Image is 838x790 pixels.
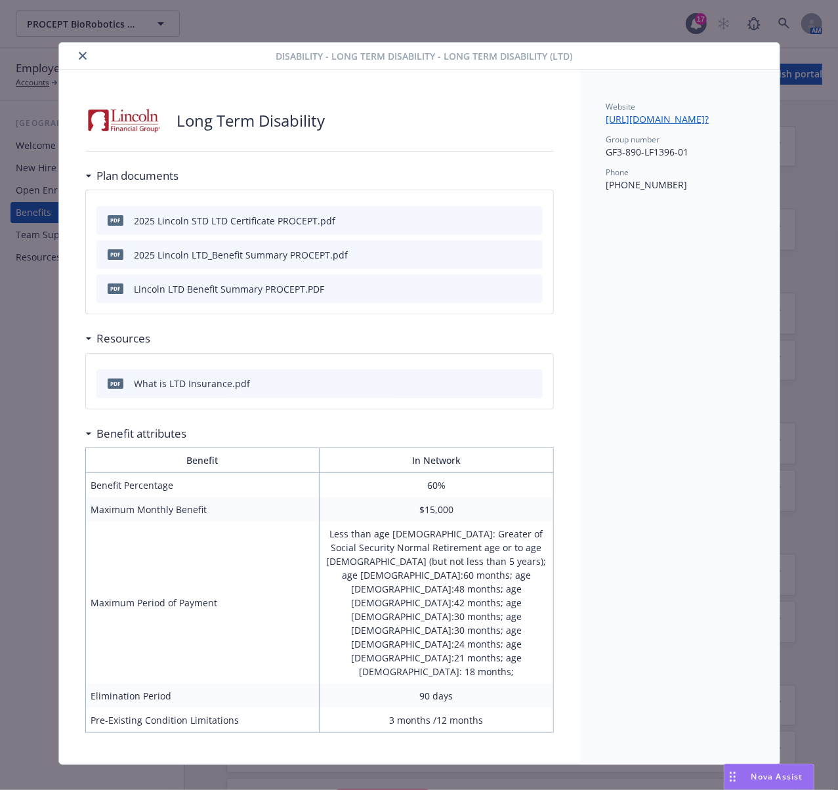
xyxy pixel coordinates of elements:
td: 60% [320,473,554,498]
span: Website [606,101,636,112]
p: GF3-890-LF1396-01 [606,145,753,159]
p: Long Term Disability [177,110,325,132]
div: Drag to move [724,764,741,789]
td: 3 months /12 months [320,708,554,733]
div: Resources [85,330,151,347]
span: pdf [108,379,123,388]
button: download file [505,248,515,262]
h3: Resources [97,330,151,347]
p: [PHONE_NUMBER] [606,178,753,192]
h3: Benefit attributes [97,425,187,442]
span: PDF [108,283,123,293]
td: Less than age [DEMOGRAPHIC_DATA]: Greater of Social Security Normal Retirement age or to age [DEM... [320,522,554,684]
div: Lincoln LTD Benefit Summary PROCEPT.PDF [135,282,325,296]
button: preview file [526,248,537,262]
div: 2025 Lincoln LTD_Benefit Summary PROCEPT.pdf [135,248,348,262]
td: Maximum Monthly Benefit [85,497,320,522]
button: download file [505,282,515,296]
a: [URL][DOMAIN_NAME]? [606,113,720,125]
img: Lincoln Financial Group [85,101,164,140]
td: $15,000 [320,497,554,522]
td: Maximum Period of Payment [85,522,320,684]
td: Elimination Period [85,684,320,708]
button: preview file [526,214,537,228]
button: preview file [526,282,537,296]
button: preview file [526,377,537,390]
div: What is LTD Insurance.pdf [135,377,251,390]
td: Pre-Existing Condition Limitations [85,708,320,733]
span: Nova Assist [751,771,803,782]
button: close [75,48,91,64]
span: Phone [606,167,629,178]
span: Disability - Long Term Disability - Long Term Disability (LTD) [276,49,573,63]
h3: Plan documents [97,167,179,184]
th: Benefit [85,448,320,473]
td: Benefit Percentage [85,473,320,498]
button: Nova Assist [724,764,814,790]
button: download file [505,377,515,390]
td: 90 days [320,684,554,708]
span: pdf [108,249,123,259]
span: Group number [606,134,660,145]
div: Plan documents [85,167,179,184]
div: Benefit attributes [85,425,187,442]
span: pdf [108,215,123,225]
div: 2025 Lincoln STD LTD Certificate PROCEPT.pdf [135,214,336,228]
th: In Network [320,448,554,473]
button: download file [505,214,515,228]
